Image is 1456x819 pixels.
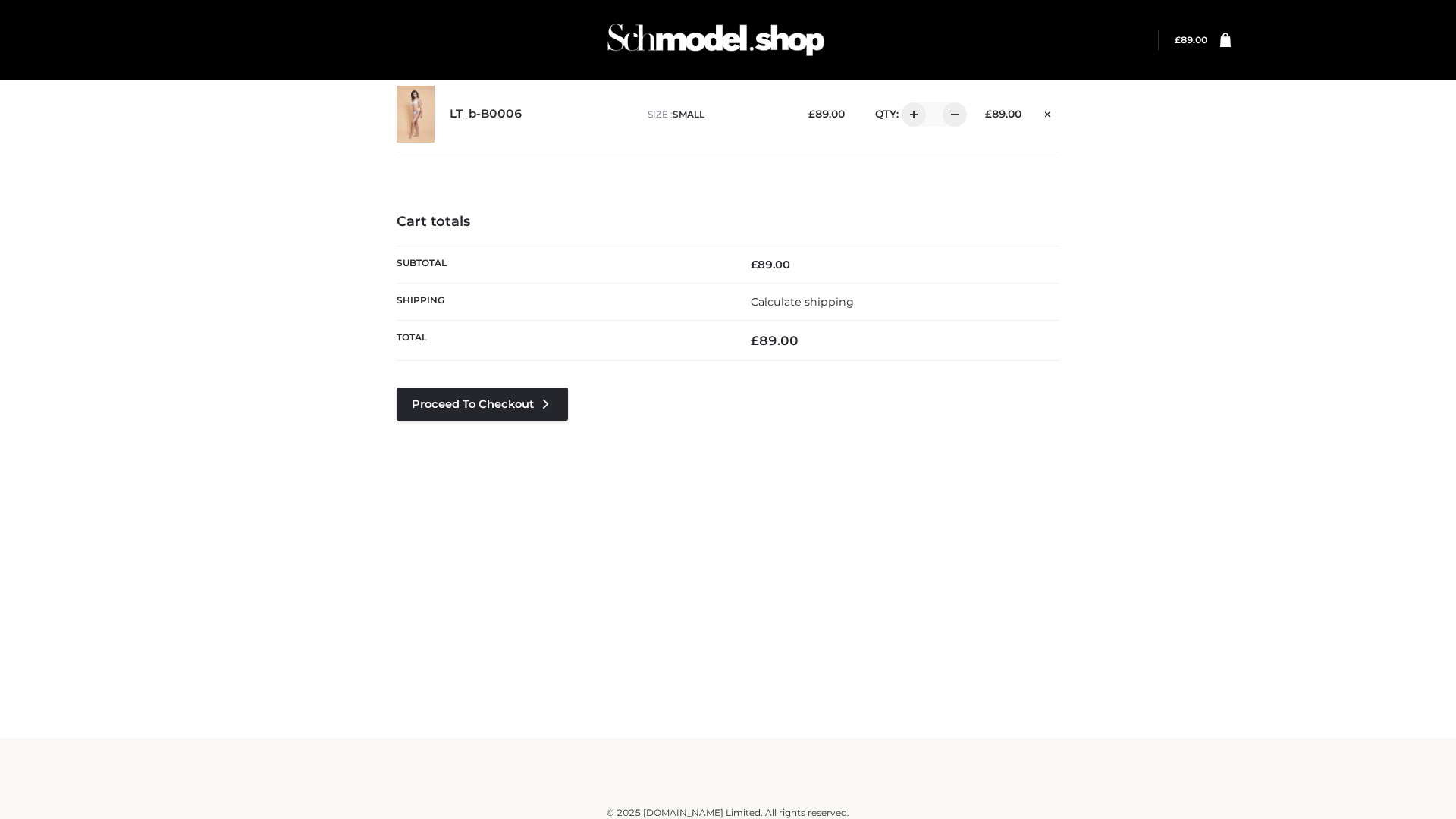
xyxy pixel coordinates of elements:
bdi: 89.00 [751,258,790,271]
a: LT_b-B0006 [450,107,522,121]
span: £ [985,108,992,120]
a: Proceed to Checkout [397,388,568,421]
h4: Cart totals [397,214,1059,231]
bdi: 89.00 [808,108,845,120]
span: £ [808,108,815,120]
div: QTY: [860,102,962,127]
bdi: 89.00 [985,108,1021,120]
th: Shipping [397,283,728,320]
a: £89.00 [1175,34,1207,45]
a: Remove this item [1037,102,1059,122]
th: Total [397,321,728,361]
bdi: 89.00 [1175,34,1207,45]
span: £ [751,258,758,271]
bdi: 89.00 [751,333,799,348]
span: SMALL [673,108,704,120]
p: size : [648,108,785,121]
img: Schmodel Admin 964 [602,10,830,70]
span: £ [751,333,759,348]
span: £ [1175,34,1181,45]
a: Calculate shipping [751,295,854,309]
th: Subtotal [397,246,728,283]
